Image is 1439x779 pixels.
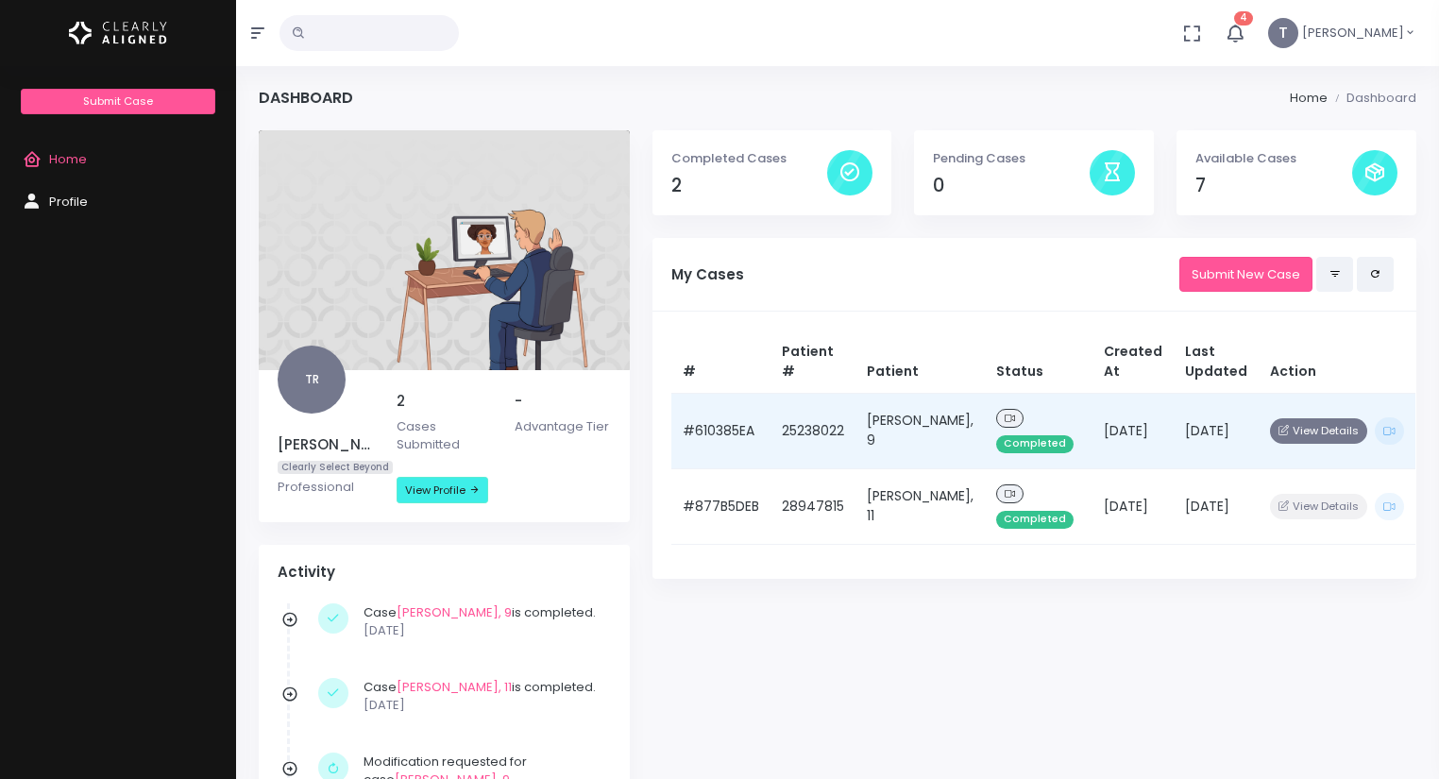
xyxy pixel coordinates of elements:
a: View Profile [397,477,488,503]
td: [DATE] [1174,468,1259,544]
p: Completed Cases [671,149,828,168]
p: Available Cases [1195,149,1352,168]
p: Professional [278,478,374,497]
div: Case is completed. [364,603,601,640]
p: [DATE] [364,696,601,715]
span: Completed [996,435,1074,453]
td: #877B5DEB [671,468,770,544]
td: [PERSON_NAME], 11 [855,468,985,544]
div: Case is completed. [364,678,601,715]
a: [PERSON_NAME], 9 [397,603,512,621]
img: Logo Horizontal [69,13,167,53]
th: # [671,330,770,394]
h4: 2 [671,175,828,196]
a: Submit New Case [1179,257,1312,292]
h5: My Cases [671,266,1179,283]
td: [DATE] [1092,393,1174,468]
p: [DATE] [364,621,601,640]
span: Completed [996,511,1074,529]
td: [PERSON_NAME], 9 [855,393,985,468]
th: Status [985,330,1092,394]
th: Patient # [770,330,855,394]
h4: Activity [278,564,611,581]
h5: [PERSON_NAME] [278,436,374,453]
p: Cases Submitted [397,417,493,454]
button: View Details [1270,418,1367,444]
span: Submit Case [83,93,153,109]
li: Dashboard [1328,89,1416,108]
a: [PERSON_NAME], 11 [397,678,512,696]
th: Last Updated [1174,330,1259,394]
td: [DATE] [1174,393,1259,468]
span: Home [49,150,87,168]
li: Home [1290,89,1328,108]
span: [PERSON_NAME] [1302,24,1404,42]
td: 25238022 [770,393,855,468]
h4: Dashboard [259,89,353,107]
h5: 2 [397,393,493,410]
button: View Details [1270,494,1367,519]
span: TR [278,346,346,414]
a: Submit Case [21,89,214,114]
p: Advantage Tier [515,417,611,436]
span: 4 [1234,11,1253,25]
h5: - [515,393,611,410]
td: [DATE] [1092,468,1174,544]
h4: 0 [933,175,1090,196]
span: Clearly Select Beyond [278,461,393,475]
th: Action [1259,330,1415,394]
th: Patient [855,330,985,394]
h4: 7 [1195,175,1352,196]
th: Created At [1092,330,1174,394]
span: T [1268,18,1298,48]
span: Profile [49,193,88,211]
td: #610385EA [671,393,770,468]
p: Pending Cases [933,149,1090,168]
td: 28947815 [770,468,855,544]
